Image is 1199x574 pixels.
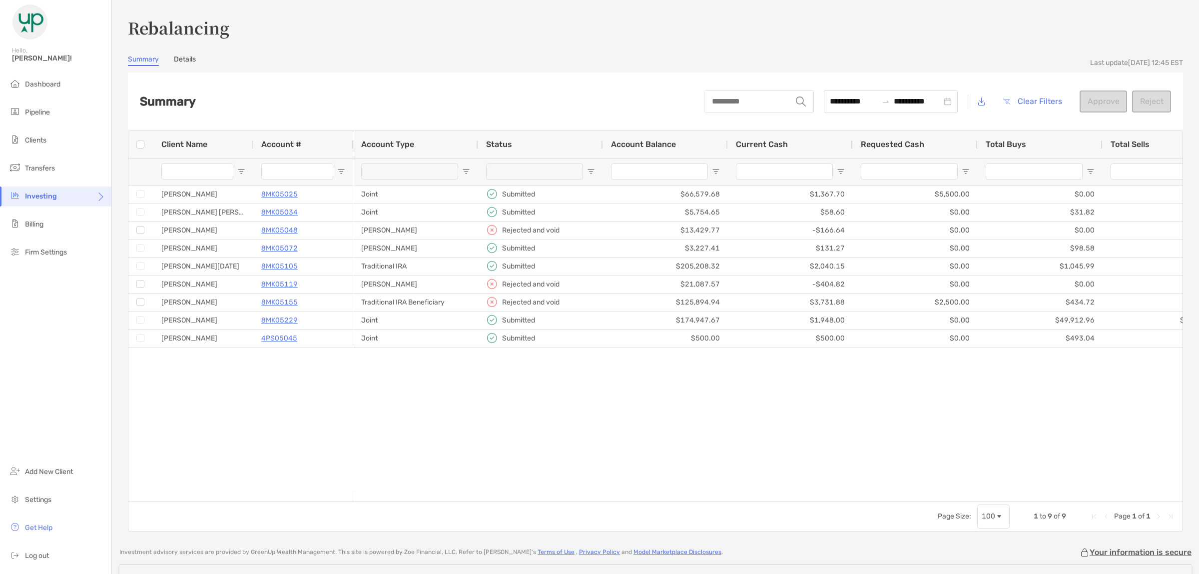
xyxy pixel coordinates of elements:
[9,105,21,117] img: pipeline icon
[353,239,478,257] div: [PERSON_NAME]
[579,548,620,555] a: Privacy Policy
[1146,512,1151,520] span: 1
[736,139,788,149] span: Current Cash
[486,296,498,308] img: icon status
[853,311,978,329] div: $0.00
[978,257,1103,275] div: $1,045.99
[1090,58,1183,67] div: Last update [DATE] 12:45 EST
[728,257,853,275] div: $2,040.15
[728,185,853,203] div: $1,367.70
[995,90,1070,112] button: Clear Filters
[261,224,298,236] a: 8MK05048
[128,55,159,66] a: Summary
[633,548,721,555] a: Model Marketplace Disclosures
[728,239,853,257] div: $131.27
[728,221,853,239] div: -$166.64
[502,332,535,344] p: Submitted
[462,167,470,175] button: Open Filter Menu
[353,203,478,221] div: Joint
[25,136,46,144] span: Clients
[603,239,728,257] div: $3,227.41
[1090,512,1098,520] div: First Page
[861,139,924,149] span: Requested Cash
[486,139,512,149] span: Status
[161,163,233,179] input: Client Name Filter Input
[538,548,575,555] a: Terms of Use
[9,77,21,89] img: dashboard icon
[502,278,560,290] p: Rejected and void
[25,192,57,200] span: Investing
[938,512,971,520] div: Page Size:
[1054,512,1060,520] span: of
[1034,512,1038,520] span: 1
[603,203,728,221] div: $5,754.65
[853,185,978,203] div: $5,500.00
[25,523,52,532] span: Get Help
[853,293,978,311] div: $2,500.00
[353,329,478,347] div: Joint
[486,206,498,218] img: icon status
[9,189,21,201] img: investing icon
[261,260,298,272] a: 8MK05105
[261,314,298,326] a: 8MK05229
[603,311,728,329] div: $174,947.67
[1111,139,1150,149] span: Total Sells
[853,329,978,347] div: $0.00
[353,293,478,311] div: Traditional IRA Beneficiary
[837,167,845,175] button: Open Filter Menu
[261,139,301,149] span: Account #
[882,97,890,105] span: to
[1090,547,1192,557] p: Your information is secure
[261,242,298,254] a: 8MK05072
[12,54,105,62] span: [PERSON_NAME]!
[9,217,21,229] img: billing icon
[982,512,995,520] div: 100
[502,188,535,200] p: Submitted
[337,167,345,175] button: Open Filter Menu
[978,329,1103,347] div: $493.04
[502,224,560,236] p: Rejected and void
[861,163,958,179] input: Requested Cash Filter Input
[153,257,253,275] div: [PERSON_NAME][DATE]
[502,314,535,326] p: Submitted
[603,257,728,275] div: $205,208.32
[25,551,49,560] span: Log out
[9,465,21,477] img: add_new_client icon
[486,188,498,200] img: icon status
[611,139,676,149] span: Account Balance
[25,248,67,256] span: Firm Settings
[986,139,1026,149] span: Total Buys
[603,293,728,311] div: $125,894.94
[153,203,253,221] div: [PERSON_NAME] [PERSON_NAME]
[603,329,728,347] div: $500.00
[1114,512,1131,520] span: Page
[736,163,833,179] input: Current Cash Filter Input
[486,314,498,326] img: icon status
[25,108,50,116] span: Pipeline
[853,239,978,257] div: $0.00
[1040,512,1046,520] span: to
[603,275,728,293] div: $21,087.57
[237,167,245,175] button: Open Filter Menu
[153,311,253,329] div: [PERSON_NAME]
[153,221,253,239] div: [PERSON_NAME]
[9,161,21,173] img: transfers icon
[361,139,414,149] span: Account Type
[261,332,297,344] a: 4PS05045
[1087,167,1095,175] button: Open Filter Menu
[9,493,21,505] img: settings icon
[502,260,535,272] p: Submitted
[261,206,298,218] a: 8MK05034
[25,220,43,228] span: Billing
[261,278,298,290] a: 8MK05119
[1062,512,1066,520] span: 9
[353,275,478,293] div: [PERSON_NAME]
[153,185,253,203] div: [PERSON_NAME]
[153,329,253,347] div: [PERSON_NAME]
[9,521,21,533] img: get-help icon
[261,163,333,179] input: Account # Filter Input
